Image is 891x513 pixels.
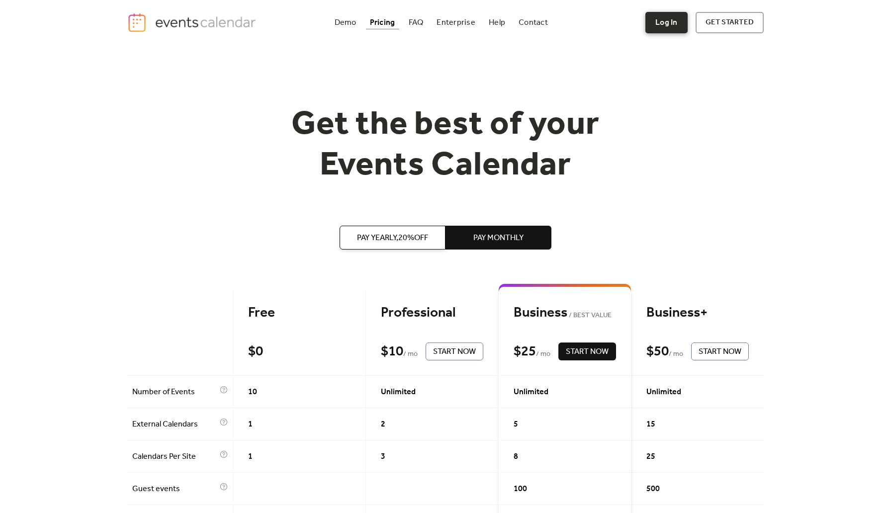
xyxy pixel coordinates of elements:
[331,16,360,29] a: Demo
[646,451,655,463] span: 25
[519,20,548,25] div: Contact
[669,348,683,360] span: / mo
[433,346,476,358] span: Start Now
[515,16,552,29] a: Contact
[370,20,395,25] div: Pricing
[646,419,655,430] span: 15
[340,226,445,250] button: Pay Yearly,20%off
[405,16,428,29] a: FAQ
[127,12,259,33] a: home
[132,483,217,495] span: Guest events
[132,419,217,430] span: External Calendars
[514,483,527,495] span: 100
[255,105,636,186] h1: Get the best of your Events Calendar
[536,348,550,360] span: / mo
[366,16,399,29] a: Pricing
[437,20,475,25] div: Enterprise
[514,343,536,360] div: $ 25
[646,343,669,360] div: $ 50
[381,451,385,463] span: 3
[132,386,217,398] span: Number of Events
[426,342,483,360] button: Start Now
[489,20,505,25] div: Help
[248,304,351,322] div: Free
[699,346,741,358] span: Start Now
[445,226,551,250] button: Pay Monthly
[514,386,548,398] span: Unlimited
[566,346,609,358] span: Start Now
[381,419,385,430] span: 2
[646,304,749,322] div: Business+
[567,310,612,322] span: BEST VALUE
[485,16,509,29] a: Help
[381,343,403,360] div: $ 10
[409,20,424,25] div: FAQ
[646,483,660,495] span: 500
[691,342,749,360] button: Start Now
[514,451,518,463] span: 8
[514,419,518,430] span: 5
[514,304,616,322] div: Business
[403,348,418,360] span: / mo
[248,386,257,398] span: 10
[248,343,263,360] div: $ 0
[248,419,253,430] span: 1
[558,342,616,360] button: Start Now
[433,16,479,29] a: Enterprise
[645,12,687,33] a: Log In
[646,386,681,398] span: Unlimited
[357,232,428,244] span: Pay Yearly, 20% off
[381,304,483,322] div: Professional
[248,451,253,463] span: 1
[381,386,416,398] span: Unlimited
[696,12,764,33] a: get started
[132,451,217,463] span: Calendars Per Site
[473,232,524,244] span: Pay Monthly
[335,20,356,25] div: Demo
